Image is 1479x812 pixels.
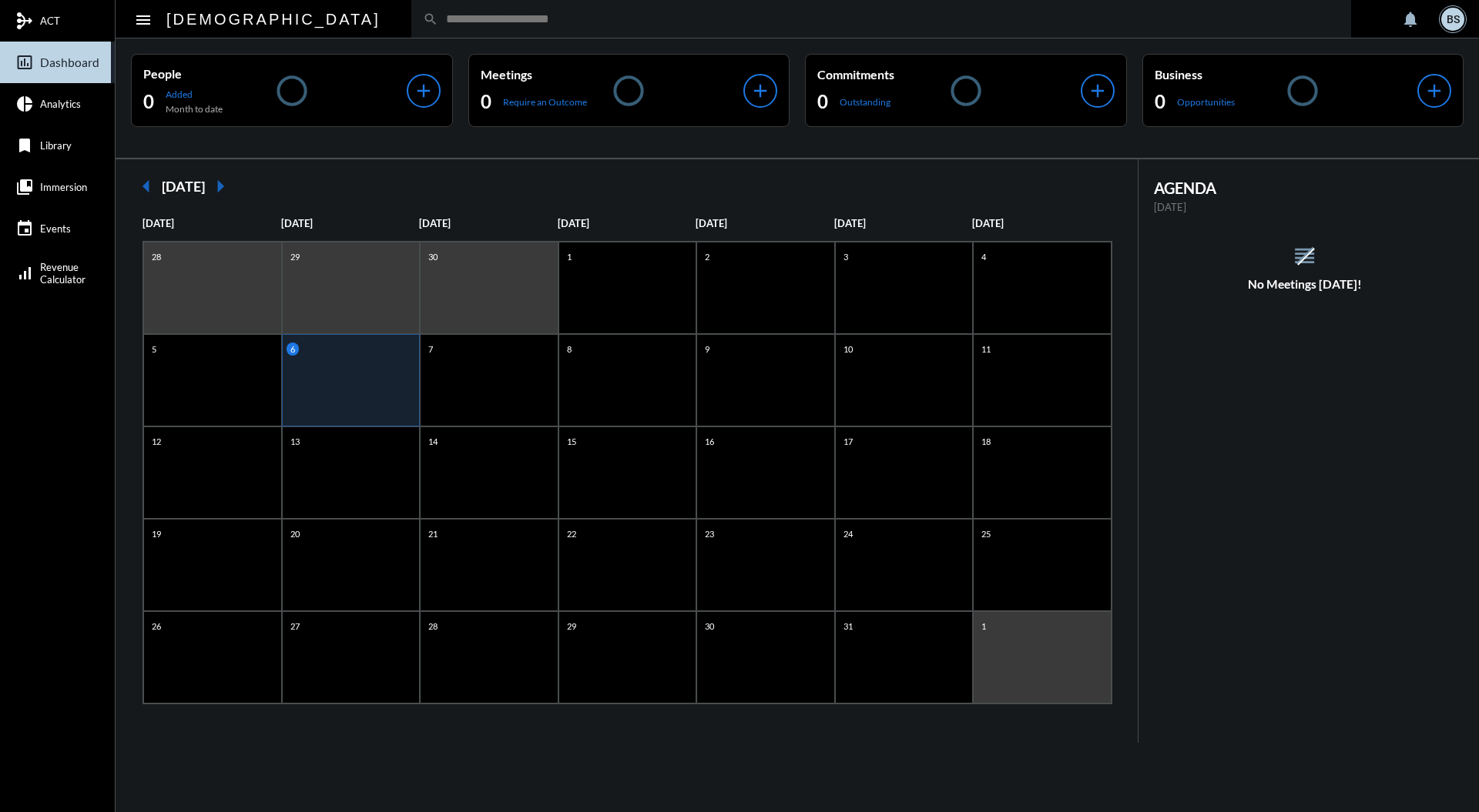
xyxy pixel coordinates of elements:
p: 4 [978,250,990,263]
p: 25 [978,527,994,540]
p: 3 [840,250,852,263]
p: [DATE] [419,217,558,229]
h2: AGENDA [1154,179,1457,197]
p: 5 [148,343,160,356]
p: 22 [563,527,580,540]
p: [DATE] [1154,201,1457,213]
p: 15 [563,435,580,448]
p: 18 [978,435,994,448]
p: 30 [701,620,718,633]
p: 24 [840,527,857,540]
p: [DATE] [281,217,420,229]
p: 14 [424,435,441,448]
p: 6 [287,343,299,356]
h2: [DEMOGRAPHIC_DATA] [166,7,381,32]
p: 20 [287,527,304,540]
p: 27 [287,620,304,633]
p: 13 [287,435,304,448]
p: [DATE] [558,217,696,229]
p: 12 [148,435,165,448]
p: 28 [148,250,165,263]
mat-icon: notifications [1401,10,1420,28]
span: ACT [40,15,60,27]
span: Immersion [40,181,87,193]
p: [DATE] [834,217,973,229]
mat-icon: event [15,219,34,238]
mat-icon: arrow_right [205,171,236,202]
span: Events [40,222,71,235]
h5: No Meetings [DATE]! [1139,277,1472,291]
p: 28 [424,620,441,633]
span: Library [40,139,72,152]
p: 1 [978,620,990,633]
mat-icon: Side nav toggle icon [134,11,153,29]
p: 30 [424,250,441,263]
mat-icon: bookmark [15,136,34,155]
p: [DATE] [143,217,281,229]
mat-icon: insert_chart_outlined [15,53,34,72]
p: 10 [840,343,857,356]
p: 29 [287,250,304,263]
p: 17 [840,435,857,448]
h2: [DATE] [162,178,205,195]
mat-icon: search [423,12,438,27]
p: 23 [701,527,718,540]
div: BS [1441,8,1464,31]
mat-icon: pie_chart [15,95,34,113]
p: 31 [840,620,857,633]
p: 19 [148,527,165,540]
span: Revenue Calculator [40,261,86,286]
p: [DATE] [972,217,1111,229]
p: 21 [424,527,441,540]
mat-icon: arrow_left [131,171,162,202]
p: 1 [563,250,575,263]
p: 7 [424,343,437,356]
mat-icon: signal_cellular_alt [15,264,34,282]
mat-icon: mediation [15,12,34,30]
p: 29 [563,620,580,633]
p: 16 [701,435,718,448]
p: [DATE] [696,217,834,229]
span: Dashboard [40,55,99,69]
button: Toggle sidenav [128,4,159,35]
mat-icon: reorder [1292,243,1317,269]
mat-icon: collections_bookmark [15,178,34,196]
p: 26 [148,620,165,633]
p: 2 [701,250,713,263]
p: 8 [563,343,575,356]
p: 9 [701,343,713,356]
span: Analytics [40,98,81,110]
p: 11 [978,343,994,356]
